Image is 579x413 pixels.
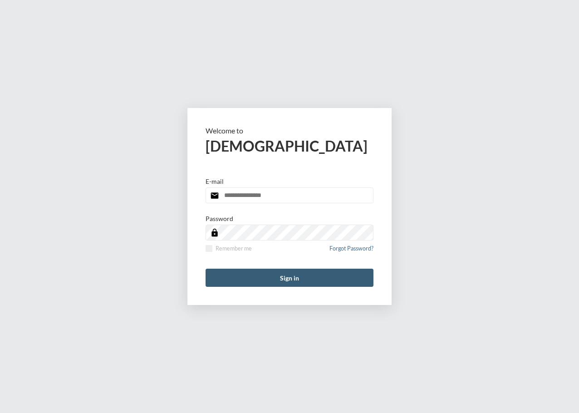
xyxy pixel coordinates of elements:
[206,245,252,252] label: Remember me
[206,126,373,135] p: Welcome to
[206,215,233,222] p: Password
[206,137,373,155] h2: [DEMOGRAPHIC_DATA]
[206,177,224,185] p: E-mail
[206,269,373,287] button: Sign in
[329,245,373,257] a: Forgot Password?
